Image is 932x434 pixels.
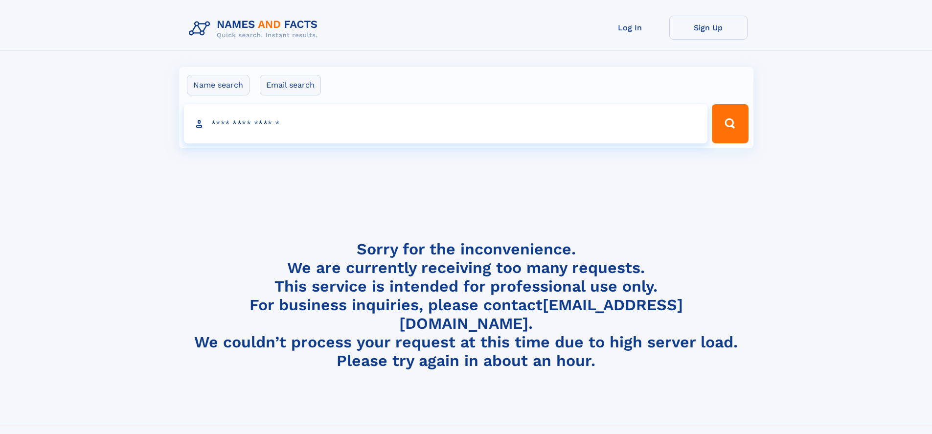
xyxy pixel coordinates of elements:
[591,16,669,40] a: Log In
[669,16,748,40] a: Sign Up
[184,104,708,143] input: search input
[260,75,321,95] label: Email search
[399,296,683,333] a: [EMAIL_ADDRESS][DOMAIN_NAME]
[712,104,748,143] button: Search Button
[185,240,748,370] h4: Sorry for the inconvenience. We are currently receiving too many requests. This service is intend...
[187,75,250,95] label: Name search
[185,16,326,42] img: Logo Names and Facts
